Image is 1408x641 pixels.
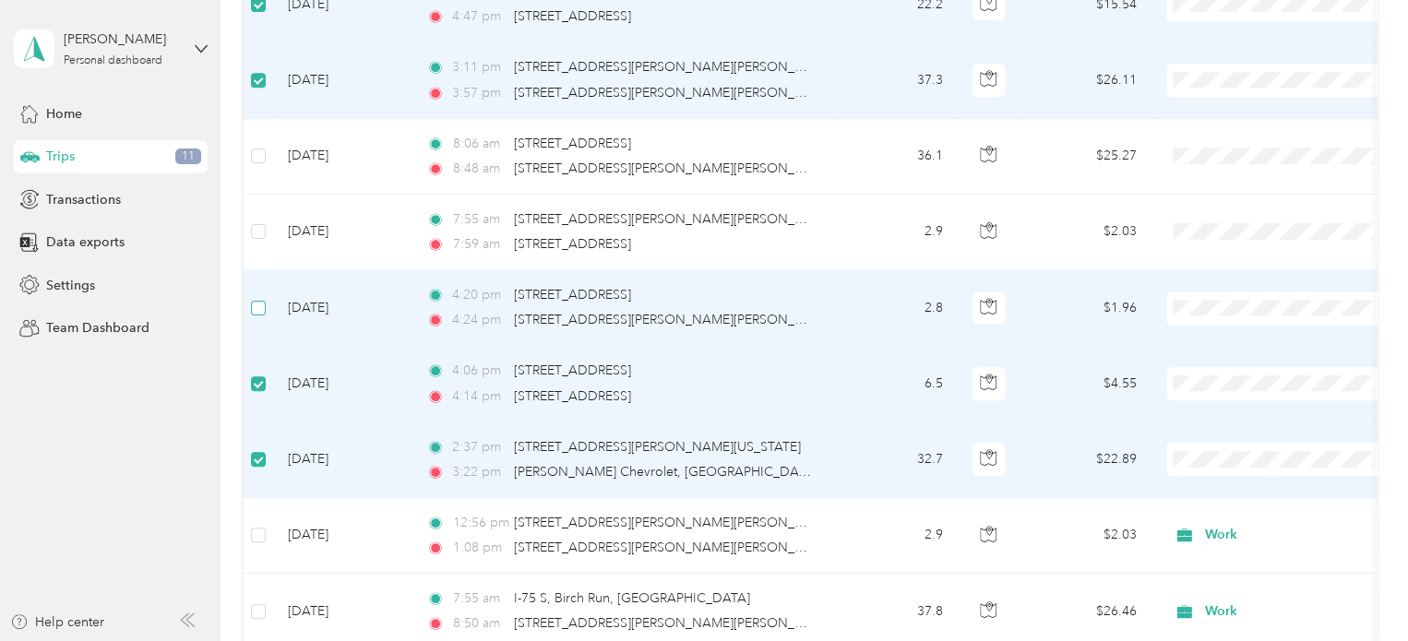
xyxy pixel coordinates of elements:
div: [PERSON_NAME] [64,30,179,49]
span: [STREET_ADDRESS] [514,388,631,404]
span: 8:48 am [452,159,505,179]
td: $2.03 [1022,498,1151,574]
td: 2.8 [836,270,958,346]
td: [DATE] [273,270,412,346]
td: 36.1 [836,119,958,195]
span: [STREET_ADDRESS] [514,362,631,378]
td: [DATE] [273,346,412,421]
span: 4:24 pm [452,310,505,330]
span: 7:59 am [452,234,505,255]
span: Work [1205,601,1374,622]
span: 3:22 pm [452,462,505,482]
td: 2.9 [836,498,958,574]
span: 8:06 am [452,134,505,154]
td: [DATE] [273,195,412,270]
span: [STREET_ADDRESS][PERSON_NAME][PERSON_NAME] [514,211,836,227]
span: [STREET_ADDRESS][PERSON_NAME][PERSON_NAME] [514,85,836,101]
td: $25.27 [1022,119,1151,195]
button: Help center [10,612,104,632]
span: Settings [46,276,95,295]
td: $1.96 [1022,270,1151,346]
span: Team Dashboard [46,318,149,338]
span: 4:20 pm [452,285,505,305]
span: [STREET_ADDRESS][PERSON_NAME][PERSON_NAME] [514,615,836,631]
span: [STREET_ADDRESS] [514,287,631,303]
span: 4:06 pm [452,361,505,381]
td: $26.11 [1022,42,1151,118]
span: 7:55 am [452,209,505,230]
span: Trips [46,147,75,166]
span: [STREET_ADDRESS][PERSON_NAME][US_STATE] [514,439,801,455]
span: 1:08 pm [452,538,505,558]
td: 37.3 [836,42,958,118]
td: [DATE] [273,119,412,195]
span: Work [1205,525,1374,545]
td: [DATE] [273,42,412,118]
span: 11 [175,148,201,165]
td: 32.7 [836,422,958,498]
span: [STREET_ADDRESS] [514,8,631,24]
span: 4:47 pm [452,6,505,27]
td: $22.89 [1022,422,1151,498]
span: I-75 S, Birch Run, [GEOGRAPHIC_DATA] [514,590,750,606]
td: $2.03 [1022,195,1151,270]
span: [PERSON_NAME] Chevrolet, [GEOGRAPHIC_DATA], [GEOGRAPHIC_DATA][US_STATE], [GEOGRAPHIC_DATA] [514,464,1165,480]
span: 12:56 pm [452,513,505,533]
div: Personal dashboard [64,55,162,66]
td: 6.5 [836,346,958,421]
td: [DATE] [273,498,412,574]
td: 2.9 [836,195,958,270]
span: [STREET_ADDRESS][PERSON_NAME][PERSON_NAME] [514,59,836,75]
span: Data exports [46,232,125,252]
span: [STREET_ADDRESS][PERSON_NAME][PERSON_NAME] [514,312,836,327]
span: [STREET_ADDRESS] [514,136,631,151]
span: 7:55 am [452,588,505,609]
span: [STREET_ADDRESS][PERSON_NAME][PERSON_NAME] [514,540,836,555]
span: [STREET_ADDRESS][PERSON_NAME][PERSON_NAME] [514,160,836,176]
span: 4:14 pm [452,386,505,407]
td: [DATE] [273,422,412,498]
span: Transactions [46,190,121,209]
span: 3:11 pm [452,57,505,77]
span: Home [46,104,82,124]
td: $4.55 [1022,346,1151,421]
span: [STREET_ADDRESS] [514,236,631,252]
span: [STREET_ADDRESS][PERSON_NAME][PERSON_NAME] [514,515,836,530]
span: 8:50 am [452,613,505,634]
span: 2:37 pm [452,437,505,457]
span: 3:57 pm [452,83,505,103]
iframe: Everlance-gr Chat Button Frame [1305,538,1408,641]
